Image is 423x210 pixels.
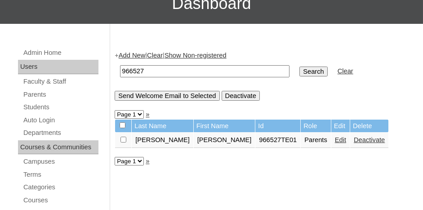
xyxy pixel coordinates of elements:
td: Role [301,120,331,133]
a: Categories [22,182,98,193]
div: Users [18,60,98,74]
td: 966527TE01 [255,133,300,148]
input: Search [120,65,289,77]
input: Deactivate [222,91,260,101]
td: [PERSON_NAME] [132,133,193,148]
a: Add New [119,52,145,59]
td: Edit [331,120,350,133]
a: Terms [22,169,98,180]
a: Clear [338,67,353,75]
a: » [146,157,149,165]
td: [PERSON_NAME] [194,133,255,148]
a: » [146,111,149,118]
input: Search [299,67,327,76]
a: Campuses [22,156,98,167]
td: Delete [350,120,388,133]
a: Auto Login [22,115,98,126]
td: Parents [301,133,331,148]
a: Parents [22,89,98,100]
a: Deactivate [354,136,385,143]
a: Edit [335,136,346,143]
div: Courses & Communities [18,140,98,155]
div: + | | [115,51,414,101]
a: Faculty & Staff [22,76,98,87]
input: Send Welcome Email to Selected [115,91,219,101]
a: Departments [22,127,98,139]
td: Last Name [132,120,193,133]
td: Id [255,120,300,133]
a: Students [22,102,98,113]
a: Show Non-registered [165,52,227,59]
a: Admin Home [22,47,98,58]
a: Courses [22,195,98,206]
td: First Name [194,120,255,133]
a: Clear [147,52,163,59]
